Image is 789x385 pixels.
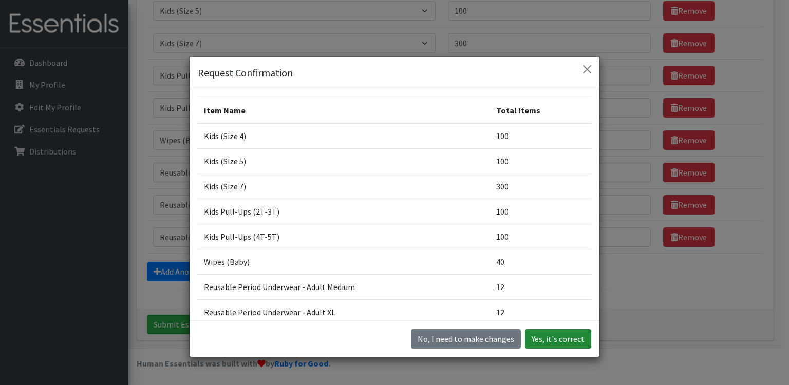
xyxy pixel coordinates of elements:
[198,275,490,300] td: Reusable Period Underwear - Adult Medium
[198,98,490,124] th: Item Name
[198,174,490,199] td: Kids (Size 7)
[490,98,591,124] th: Total Items
[490,199,591,224] td: 100
[579,61,595,78] button: Close
[490,249,591,275] td: 40
[490,149,591,174] td: 100
[490,174,591,199] td: 300
[490,123,591,149] td: 100
[198,300,490,325] td: Reusable Period Underwear - Adult XL
[198,249,490,275] td: Wipes (Baby)
[490,300,591,325] td: 12
[490,224,591,249] td: 100
[198,224,490,249] td: Kids Pull-Ups (4T-5T)
[525,329,591,349] button: Yes, it's correct
[198,65,293,81] h5: Request Confirmation
[198,199,490,224] td: Kids Pull-Ups (2T-3T)
[198,149,490,174] td: Kids (Size 5)
[411,329,521,349] button: No I need to make changes
[490,275,591,300] td: 12
[198,123,490,149] td: Kids (Size 4)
